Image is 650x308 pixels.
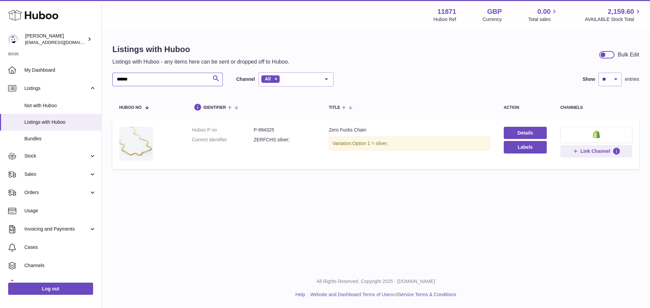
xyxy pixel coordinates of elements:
span: identifier [203,105,226,110]
li: and [308,291,456,298]
strong: GBP [487,7,502,16]
a: Website and Dashboard Terms of Use [310,292,390,297]
span: 2,159.60 [608,7,634,16]
img: Zero Fucks Chain [119,127,153,161]
label: Channel [236,76,255,82]
dd: ZERFCHS silver; [254,137,315,143]
span: entries [625,76,639,82]
span: Orders [24,189,89,196]
a: Details [504,127,547,139]
span: Listings with Huboo [24,119,96,125]
button: Link Channel [560,145,632,157]
span: Usage [24,208,96,214]
a: 0.00 Total sales [528,7,558,23]
span: My Dashboard [24,67,96,73]
span: Total sales [528,16,558,23]
span: Huboo no [119,105,142,110]
div: Huboo Ref [434,16,456,23]
label: Show [583,76,595,82]
span: Listings [24,85,89,92]
span: [EMAIL_ADDRESS][DOMAIN_NAME] [25,40,100,45]
span: Invoicing and Payments [24,226,89,232]
div: channels [560,105,632,110]
dt: Huboo P no [192,127,254,133]
div: action [504,105,547,110]
span: Channels [24,262,96,269]
span: Cases [24,244,96,251]
span: Not with Huboo [24,102,96,109]
h1: Listings with Huboo [112,44,289,55]
div: Zero Fucks Chain [329,127,490,133]
span: Stock [24,153,89,159]
a: Service Terms & Conditions [398,292,456,297]
span: Sales [24,171,89,177]
dd: P-994325 [254,127,315,133]
div: [PERSON_NAME] [25,33,86,46]
span: title [329,105,340,110]
div: Bulk Edit [618,51,639,58]
a: 2,159.60 AVAILABLE Stock Total [585,7,642,23]
p: Listings with Huboo - any items here can be sent or dropped off to Huboo. [112,58,289,66]
span: Link Channel [581,148,610,154]
span: All [265,76,271,81]
span: Bundles [24,136,96,142]
img: internalAdmin-11871@internal.huboo.com [8,34,18,44]
button: Labels [504,141,547,153]
img: shopify-small.png [593,130,600,138]
span: Settings [24,281,96,287]
a: Log out [8,283,93,295]
span: 0.00 [538,7,551,16]
span: AVAILABLE Stock Total [585,16,642,23]
p: All Rights Reserved. Copyright 2025 - [DOMAIN_NAME] [107,278,645,285]
strong: 11871 [437,7,456,16]
span: Option 1 = silver; [352,141,388,146]
a: Help [296,292,305,297]
dt: Current identifier [192,137,254,143]
div: Variation: [329,137,490,150]
div: Currency [483,16,502,23]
